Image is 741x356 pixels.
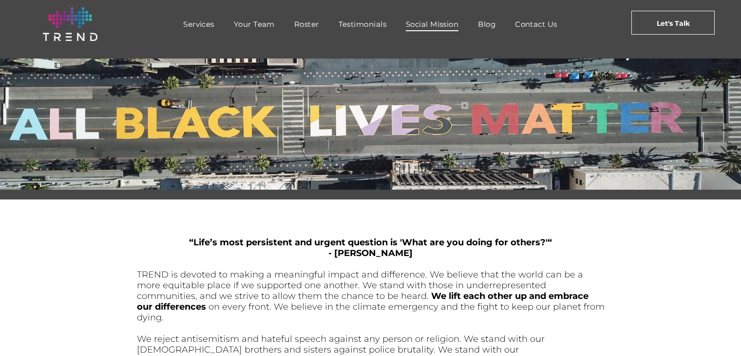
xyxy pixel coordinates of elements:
span: on every front. We believe in the climate emergency and the fight to keep our planet from dying. [137,301,605,323]
span: “Life’s most persistent and urgent question is 'What are you doing for others?'“ [189,237,552,248]
a: Social Mission [396,17,468,31]
span: TREND is devoted to making a meaningful impact and difference. We believe that the world can be a... [137,269,583,301]
span: We lift each other up and embrace our differences [137,291,589,312]
span: - [PERSON_NAME] [328,248,413,258]
a: Services [173,17,224,31]
a: Testimonials [329,17,396,31]
span: Let's Talk [657,11,690,36]
a: Let's Talk [631,11,715,35]
a: Blog [468,17,505,31]
a: Your Team [224,17,285,31]
a: Contact Us [505,17,567,31]
a: Roster [285,17,329,31]
img: logo [43,7,97,41]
